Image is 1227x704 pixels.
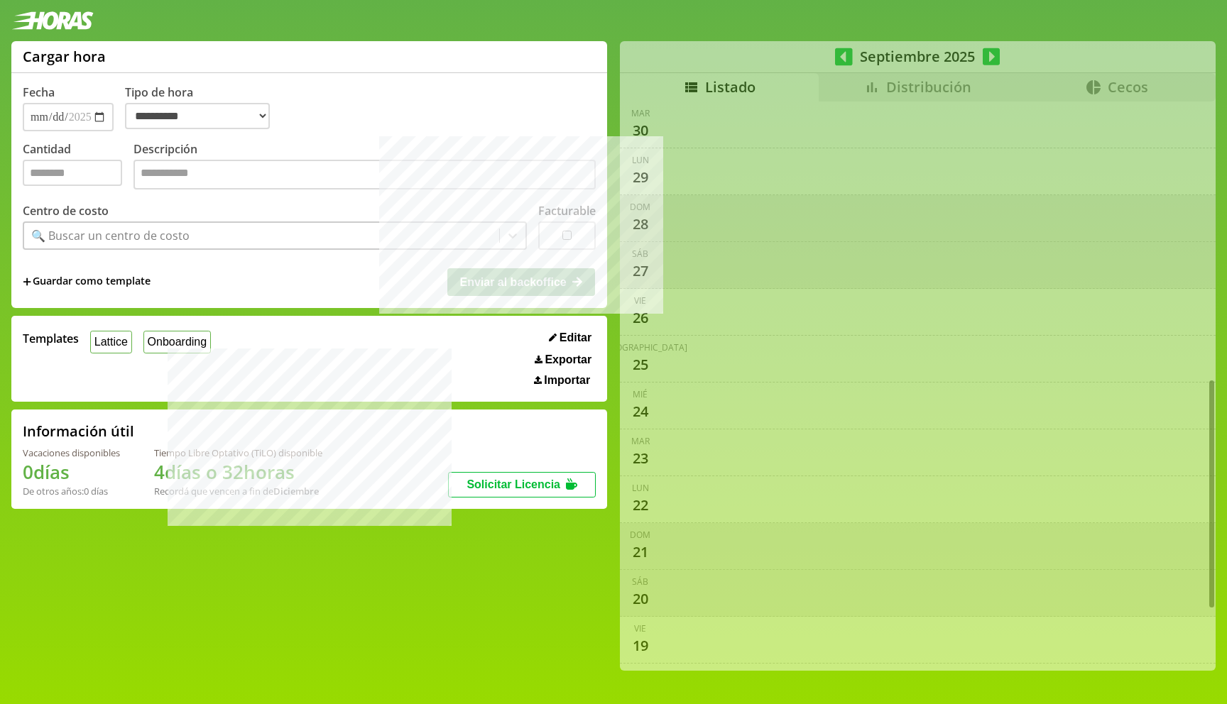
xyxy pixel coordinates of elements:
[133,141,596,193] label: Descripción
[125,84,281,131] label: Tipo de hora
[23,459,120,485] h1: 0 días
[143,331,211,353] button: Onboarding
[23,274,31,290] span: +
[273,485,319,497] b: Diciembre
[23,331,79,346] span: Templates
[560,331,591,344] span: Editar
[154,459,322,485] h1: 4 días o 32 horas
[31,228,190,243] div: 🔍 Buscar un centro de costo
[530,353,596,367] button: Exportar
[23,446,120,459] div: Vacaciones disponibles
[125,103,270,129] select: Tipo de hora
[538,203,596,219] label: Facturable
[154,485,322,497] div: Recordá que vencen a fin de
[133,160,596,189] textarea: Descripción
[448,472,596,497] button: Solicitar Licencia
[545,353,591,366] span: Exportar
[23,485,120,497] div: De otros años: 0 días
[23,203,109,219] label: Centro de costo
[545,331,596,345] button: Editar
[11,11,94,30] img: logotipo
[23,47,106,66] h1: Cargar hora
[544,374,590,387] span: Importar
[23,160,122,186] input: Cantidad
[467,478,560,490] span: Solicitar Licencia
[23,422,134,441] h2: Información útil
[23,274,151,290] span: +Guardar como template
[154,446,322,459] div: Tiempo Libre Optativo (TiLO) disponible
[23,84,55,100] label: Fecha
[23,141,133,193] label: Cantidad
[90,331,132,353] button: Lattice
